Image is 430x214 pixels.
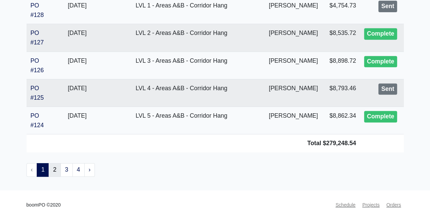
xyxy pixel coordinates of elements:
a: PO #127 [31,30,44,46]
td: [PERSON_NAME] [265,52,322,79]
td: LVL 4 - Areas A&B - Corridor Hang [98,79,265,106]
td: [PERSON_NAME] [265,79,322,106]
td: $8,862.34 [322,107,360,134]
a: Projects [360,198,382,212]
div: Sent [378,1,397,12]
a: Orders [383,198,403,212]
li: « Previous [27,163,37,177]
a: 3 [61,163,73,177]
td: [PERSON_NAME] [265,107,322,134]
td: [DATE] [56,52,98,79]
a: Schedule [333,198,358,212]
td: $8,793.46 [322,79,360,106]
div: Sent [378,83,397,95]
td: Total $279,248.54 [27,134,360,152]
td: [PERSON_NAME] [265,24,322,52]
a: 2 [49,163,61,177]
a: PO #126 [31,57,44,74]
span: 1 [37,163,49,177]
td: [DATE] [56,24,98,52]
td: [DATE] [56,107,98,134]
td: $8,535.72 [322,24,360,52]
td: [DATE] [56,79,98,106]
td: LVL 3 - Areas A&B - Corridor Hang [98,52,265,79]
div: Complete [364,56,397,67]
a: Next » [84,163,95,177]
td: $8,898.72 [322,52,360,79]
a: PO #124 [31,112,44,129]
div: Complete [364,28,397,40]
td: LVL 5 - Areas A&B - Corridor Hang [98,107,265,134]
div: Complete [364,111,397,122]
a: 4 [72,163,85,177]
a: PO #125 [31,85,44,101]
td: LVL 2 - Areas A&B - Corridor Hang [98,24,265,52]
small: boomPO ©2020 [27,201,61,209]
a: PO #128 [31,2,44,18]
